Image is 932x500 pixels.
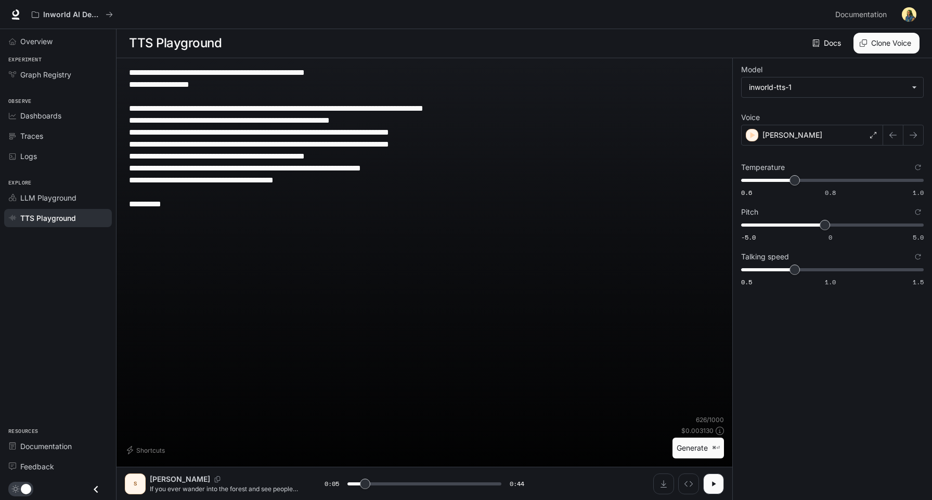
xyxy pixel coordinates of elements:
a: Traces [4,127,112,145]
a: Feedback [4,457,112,476]
span: 0:44 [510,479,524,489]
p: Inworld AI Demos [43,10,101,19]
p: Temperature [741,164,785,171]
a: Dashboards [4,107,112,125]
button: Generate⌘⏎ [672,438,724,459]
span: Dashboards [20,110,61,121]
span: Logs [20,151,37,162]
button: Copy Voice ID [210,476,225,482]
span: 1.5 [913,278,924,286]
a: Logs [4,147,112,165]
a: Documentation [4,437,112,455]
a: TTS Playground [4,209,112,227]
span: 5.0 [913,233,924,242]
p: Model [741,66,762,73]
p: Pitch [741,208,758,216]
span: Documentation [20,441,72,452]
div: S [127,476,144,492]
span: Dark mode toggle [21,483,31,494]
div: inworld-tts-1 [749,82,907,93]
span: Documentation [835,8,887,21]
span: 1.0 [913,188,924,197]
button: Reset to default [912,162,924,173]
span: -5.0 [741,233,756,242]
p: 626 / 1000 [696,415,724,424]
span: 0:05 [325,479,339,489]
span: TTS Playground [20,213,76,223]
span: 0.5 [741,278,752,286]
h1: TTS Playground [129,33,222,54]
p: Talking speed [741,253,789,260]
img: User avatar [902,7,916,22]
button: Reset to default [912,251,924,262]
button: User avatar [899,4,920,25]
span: Feedback [20,461,54,472]
button: Inspect [678,473,699,494]
p: ⌘⏎ [712,445,720,451]
p: [PERSON_NAME] [150,474,210,484]
p: [PERSON_NAME] [762,130,822,140]
span: 0.8 [825,188,836,197]
a: Graph Registry [4,65,112,84]
span: 0 [829,233,832,242]
p: $ 0.003130 [681,426,714,435]
a: Docs [810,33,845,54]
span: Overview [20,36,53,47]
a: Documentation [831,4,895,25]
button: Download audio [653,473,674,494]
button: Reset to default [912,206,924,218]
span: LLM Playground [20,192,76,203]
a: LLM Playground [4,189,112,207]
button: Clone Voice [853,33,920,54]
a: Overview [4,32,112,50]
span: Graph Registry [20,69,71,80]
div: inworld-tts-1 [742,77,923,97]
button: Shortcuts [125,442,169,458]
span: 1.0 [825,278,836,286]
p: If you ever wander into the forest and see people in white robes, do not run. You must follow the... [150,484,300,493]
button: Close drawer [84,479,108,500]
p: Voice [741,114,760,121]
span: 0.6 [741,188,752,197]
span: Traces [20,130,43,141]
button: All workspaces [27,4,118,25]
